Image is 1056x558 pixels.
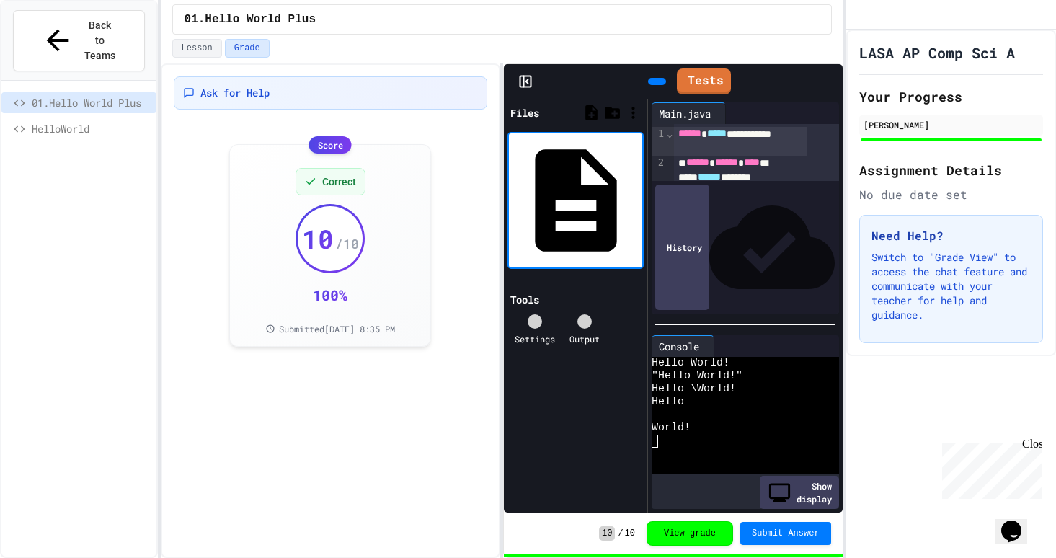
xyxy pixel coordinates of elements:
span: / [618,528,623,539]
div: Console [652,335,714,357]
div: Main.java [652,106,718,121]
h2: Assignment Details [859,160,1043,180]
span: Fold line [666,128,673,139]
span: "Hello World!" [652,370,742,383]
iframe: chat widget [995,500,1042,544]
span: 10 [625,528,635,539]
span: Back to Teams [83,18,117,63]
span: Hello \World! [652,383,736,396]
div: [PERSON_NAME] [864,118,1039,131]
span: HelloWorld [32,121,151,136]
div: Tools [510,292,539,307]
div: Show display [760,476,839,509]
span: Hello World! [652,357,729,370]
span: Ask for Help [200,86,270,100]
div: 1 [652,127,666,156]
h1: LASA AP Comp Sci A [859,43,1015,63]
p: Switch to "Grade View" to access the chat feature and communicate with your teacher for help and ... [871,250,1031,322]
span: Hello [652,396,684,409]
div: Main.java [652,102,726,124]
div: Files [510,105,539,120]
div: 2 [652,156,666,200]
div: Chat with us now!Close [6,6,99,92]
span: 01.Hello World Plus [185,11,316,28]
span: 10 [599,526,615,541]
button: Lesson [172,39,222,58]
span: World! [652,422,691,435]
button: View grade [647,521,733,546]
span: 10 [302,224,334,253]
div: 100 % [313,285,347,305]
div: History [655,185,709,311]
div: Output [569,332,600,345]
span: 01.Hello World Plus [32,95,151,110]
a: Tests [677,68,731,94]
div: Console [652,339,706,354]
div: Score [309,136,352,154]
div: Settings [515,332,555,345]
button: Submit Answer [740,522,831,545]
iframe: chat widget [936,438,1042,499]
span: Submitted [DATE] 8:35 PM [279,323,395,335]
button: Grade [225,39,270,58]
span: Submit Answer [752,528,820,539]
span: / 10 [335,234,359,254]
div: No due date set [859,186,1043,203]
h2: Your Progress [859,87,1043,107]
h3: Need Help? [871,227,1031,244]
button: Back to Teams [13,10,145,71]
span: Correct [322,174,356,189]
